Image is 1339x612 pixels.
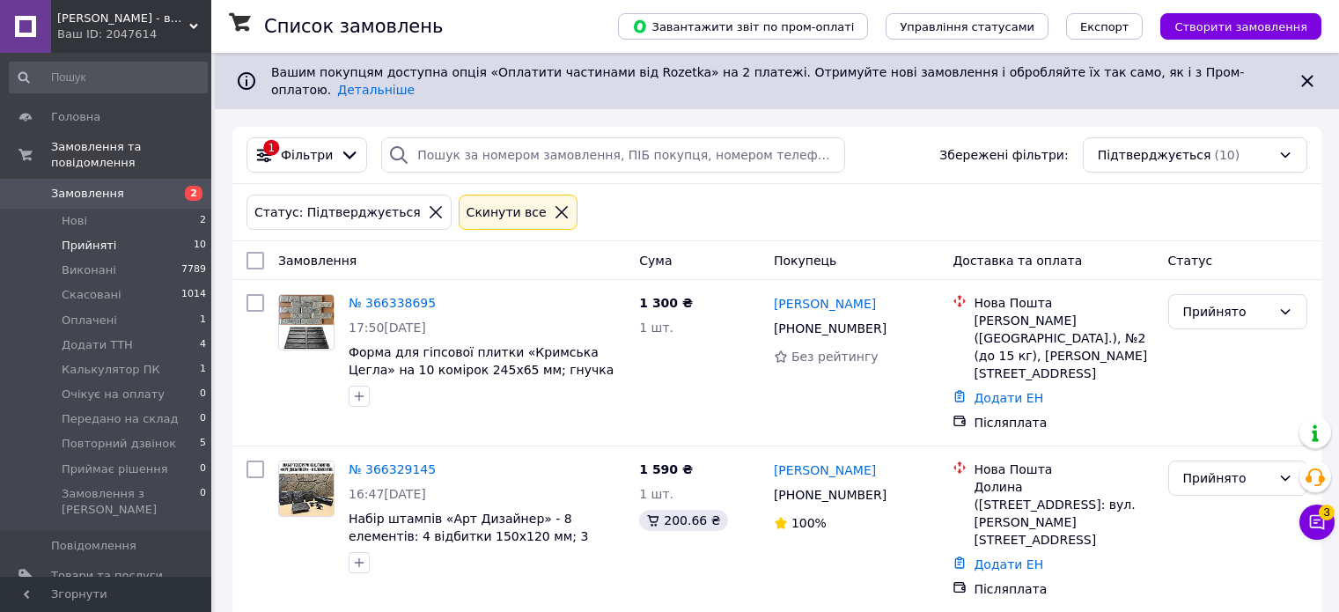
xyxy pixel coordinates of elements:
button: Управління статусами [886,13,1048,40]
span: 3 [1319,505,1335,520]
span: 7789 [181,262,206,278]
button: Створити замовлення [1160,13,1321,40]
button: Завантажити звіт по пром-оплаті [618,13,868,40]
a: Додати ЕН [974,557,1043,571]
span: Передано на склад [62,411,178,427]
span: Статус [1168,254,1213,268]
span: Оплачені [62,313,117,328]
span: Замовлення та повідомлення [51,139,211,171]
div: [PERSON_NAME] ([GEOGRAPHIC_DATA].), №2 (до 15 кг), [PERSON_NAME][STREET_ADDRESS] [974,312,1153,382]
span: 4 [200,337,206,353]
div: Ваш ID: 2047614 [57,26,211,42]
img: Фото товару [279,295,334,350]
a: Форма для гіпсової плитки «Кримська Цегла» на 10 комірок 245х65 мм; гнучка гумова форма під гіпсо... [349,345,614,394]
span: Калькулятор ПК [62,362,160,378]
span: (10) [1214,148,1240,162]
input: Пошук за номером замовлення, ПІБ покупця, номером телефону, Email, номером накладної [381,137,845,173]
span: Збережені фільтри: [939,146,1068,164]
div: Післяплата [974,414,1153,431]
span: 1014 [181,287,206,303]
span: Фільтри [281,146,333,164]
span: Повторний дзвінок [62,436,176,452]
a: [PERSON_NAME] [774,295,876,313]
span: Створити замовлення [1174,20,1307,33]
a: Фото товару [278,461,335,517]
span: Товари та послуги [51,568,163,584]
a: [PERSON_NAME] [774,461,876,479]
span: Bobrov&Molds - виробник / дистриб'ютор інструменту та матеріалів для роботи з бетоном та гіпсом [57,11,189,26]
input: Пошук [9,62,208,93]
span: 0 [200,486,206,518]
span: Головна [51,109,100,125]
span: Нові [62,213,87,229]
span: 16:47[DATE] [349,487,426,501]
span: 1 шт. [639,487,673,501]
a: Детальніше [337,83,415,97]
span: Підтверджується [1098,146,1211,164]
div: Статус: Підтверджується [251,203,424,222]
span: Замовлення [51,186,124,202]
span: 2 [200,213,206,229]
div: Прийнято [1183,302,1271,321]
span: Прийняті [62,238,116,254]
span: Скасовані [62,287,121,303]
span: Приймає рішення [62,461,168,477]
span: Cума [639,254,672,268]
div: Післяплата [974,580,1153,598]
span: Повідомлення [51,538,136,554]
h1: Список замовлень [264,16,443,37]
span: 0 [200,387,206,402]
div: Нова Пошта [974,294,1153,312]
span: Експорт [1080,20,1129,33]
span: Очікує на оплату [62,387,165,402]
div: Долина ([STREET_ADDRESS]: вул. [PERSON_NAME][STREET_ADDRESS] [974,478,1153,549]
div: Нова Пошта [974,461,1153,478]
span: 17:50[DATE] [349,321,426,335]
span: 1 590 ₴ [639,462,693,476]
span: 1 шт. [639,321,673,335]
span: Додати ТТН [62,337,133,353]
a: Створити замовлення [1143,18,1321,33]
div: Прийнято [1183,468,1271,488]
div: 200.66 ₴ [639,510,727,531]
span: Покупець [774,254,836,268]
span: Без рейтингу [791,350,879,364]
span: Вашим покупцям доступна опція «Оплатити частинами від Rozetka» на 2 платежі. Отримуйте нові замов... [271,65,1244,97]
span: 1 300 ₴ [639,296,693,310]
span: 10 [194,238,206,254]
a: Додати ЕН [974,391,1043,405]
span: 0 [200,461,206,477]
button: Експорт [1066,13,1144,40]
span: 0 [200,411,206,427]
span: Замовлення з [PERSON_NAME] [62,486,200,518]
span: Виконані [62,262,116,278]
span: 1 [200,313,206,328]
span: 5 [200,436,206,452]
span: Доставка та оплата [953,254,1082,268]
span: Завантажити звіт по пром-оплаті [632,18,854,34]
img: Фото товару [279,461,334,516]
span: 2 [185,186,202,201]
a: Фото товару [278,294,335,350]
a: Набір штампів «Арт Дизайнер» - 8 елементів: 4 відбитки 150х120 мм; 3 розв'язки швів, циліндр із 6... [349,512,602,579]
a: № 366329145 [349,462,436,476]
span: 100% [791,516,827,530]
span: 1 [200,362,206,378]
span: Управління статусами [900,20,1034,33]
div: [PHONE_NUMBER] [770,483,890,507]
div: Cкинути все [463,203,550,222]
button: Чат з покупцем3 [1299,505,1335,540]
a: № 366338695 [349,296,436,310]
span: Замовлення [278,254,357,268]
div: [PHONE_NUMBER] [770,316,890,341]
